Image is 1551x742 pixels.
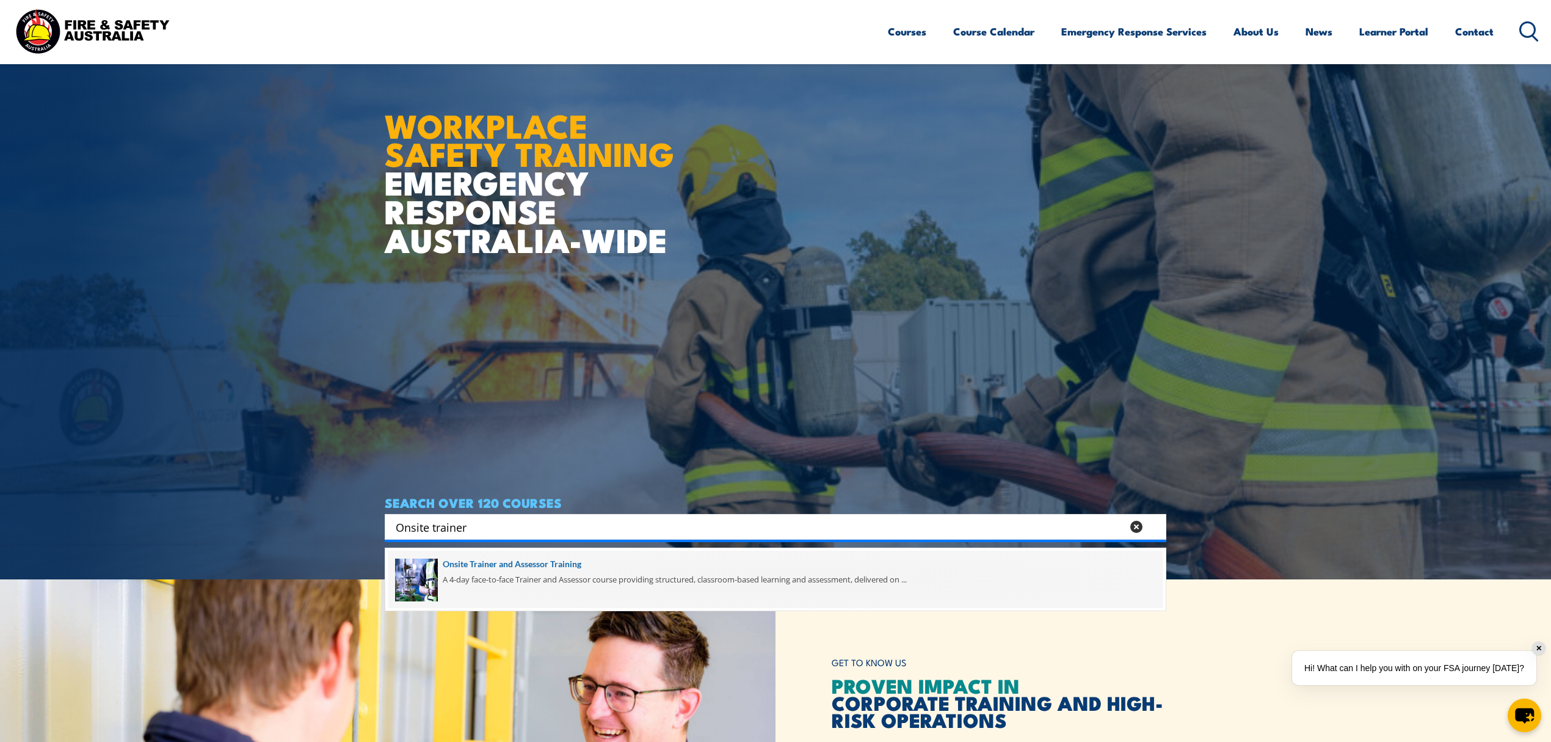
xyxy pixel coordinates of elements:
button: chat-button [1508,699,1541,732]
form: Search form [398,518,1125,535]
a: Contact [1455,15,1494,48]
h1: EMERGENCY RESPONSE AUSTRALIA-WIDE [385,80,683,254]
a: News [1306,15,1332,48]
a: About Us [1233,15,1279,48]
a: Course Calendar [953,15,1034,48]
div: ✕ [1532,642,1546,655]
a: Onsite Trainer and Assessor Training [395,557,1156,571]
h4: SEARCH OVER 120 COURSES [385,496,1166,509]
a: Learner Portal [1359,15,1428,48]
div: Hi! What can I help you with on your FSA journey [DATE]? [1292,651,1536,685]
h2: CORPORATE TRAINING AND HIGH-RISK OPERATIONS [832,677,1166,728]
span: PROVEN IMPACT IN [832,670,1020,700]
h6: GET TO KNOW US [832,652,1166,674]
a: Courses [888,15,926,48]
button: Search magnifier button [1145,518,1162,535]
input: Search input [396,518,1122,536]
a: Emergency Response Services [1061,15,1207,48]
strong: WORKPLACE SAFETY TRAINING [385,99,674,178]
